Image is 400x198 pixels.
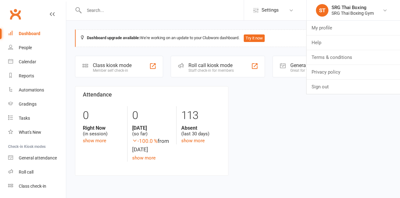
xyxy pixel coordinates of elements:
[8,69,66,83] a: Reports
[83,106,122,125] div: 0
[7,6,23,22] a: Clubworx
[290,68,360,73] div: Great for the front desk
[132,125,172,137] div: (so far)
[19,116,30,121] div: Tasks
[8,165,66,179] a: Roll call
[83,125,122,137] div: (in session)
[83,138,106,143] a: show more
[8,97,66,111] a: Gradings
[188,62,234,68] div: Roll call kiosk mode
[19,59,36,64] div: Calendar
[19,87,44,92] div: Automations
[19,169,33,175] div: Roll call
[19,102,37,107] div: Gradings
[19,184,46,189] div: Class check-in
[188,68,234,73] div: Staff check-in for members
[262,3,279,17] span: Settings
[83,91,221,98] h3: Attendance
[181,125,221,131] strong: Absent
[332,5,374,10] div: SRG Thai Boxing
[8,83,66,97] a: Automations
[307,65,400,79] a: Privacy policy
[19,130,41,135] div: What's New
[82,6,244,15] input: Search...
[75,29,391,47] div: We're working on an update to your Clubworx dashboard.
[93,68,132,73] div: Member self check-in
[181,125,221,137] div: (last 30 days)
[19,73,34,78] div: Reports
[132,106,172,125] div: 0
[19,31,40,36] div: Dashboard
[132,138,157,144] span: -100.0 %
[307,80,400,94] a: Sign out
[316,4,328,17] div: ST
[181,106,221,125] div: 113
[307,21,400,35] a: My profile
[290,62,360,68] div: General attendance kiosk mode
[8,179,66,193] a: Class kiosk mode
[8,125,66,139] a: What's New
[87,35,140,40] strong: Dashboard upgrade available:
[244,34,265,42] button: Try it now
[8,27,66,41] a: Dashboard
[8,111,66,125] a: Tasks
[83,125,122,131] strong: Right Now
[307,50,400,65] a: Terms & conditions
[181,138,205,143] a: show more
[132,155,156,161] a: show more
[8,55,66,69] a: Calendar
[19,45,32,50] div: People
[132,137,172,154] div: from [DATE]
[332,10,374,16] div: SRG Thai Boxing Gym
[93,62,132,68] div: Class kiosk mode
[8,41,66,55] a: People
[307,35,400,50] a: Help
[132,125,172,131] strong: [DATE]
[8,151,66,165] a: General attendance kiosk mode
[19,155,57,160] div: General attendance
